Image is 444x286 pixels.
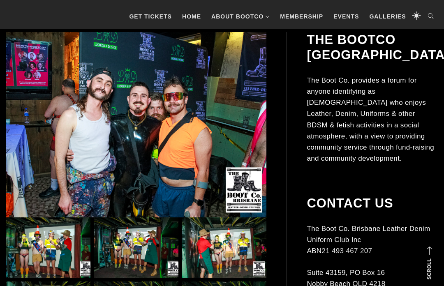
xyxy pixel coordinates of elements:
[207,4,274,29] a: About BootCo
[329,4,363,29] a: Events
[365,4,410,29] a: Galleries
[321,247,372,255] a: 21 493 467 207
[307,32,438,62] h2: The BootCo [GEOGRAPHIC_DATA]
[125,4,176,29] a: GET TICKETS
[307,196,438,211] h2: Contact Us
[307,223,438,257] p: The Boot Co. Brisbane Leather Denim Uniform Club Inc ABN
[307,75,438,164] p: The Boot Co. provides a forum for anyone identifying as [DEMOGRAPHIC_DATA] who enjoys Leather, De...
[178,4,205,29] a: Home
[276,4,327,29] a: Membership
[426,258,432,279] strong: Scroll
